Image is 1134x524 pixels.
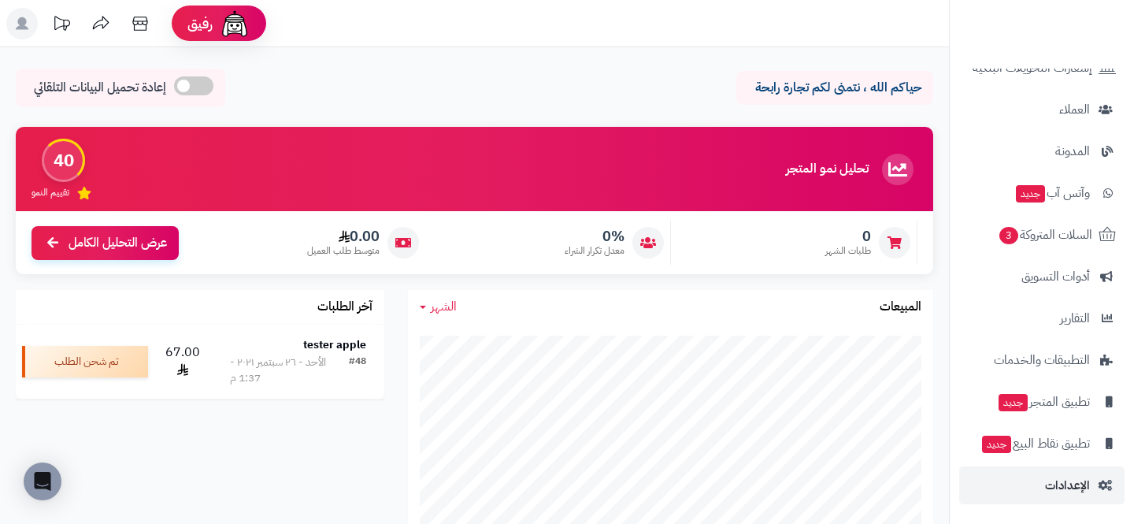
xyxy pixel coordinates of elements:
[420,298,457,316] a: الشهر
[999,227,1018,244] span: 3
[959,174,1125,212] a: وآتس آبجديد
[997,391,1090,413] span: تطبيق المتجر
[349,355,366,386] div: #48
[825,228,871,245] span: 0
[1060,307,1090,329] span: التقارير
[154,325,212,399] td: 67.00
[219,8,250,39] img: ai-face.png
[22,346,148,377] div: تم شحن الطلب
[994,349,1090,371] span: التطبيقات والخدمات
[34,79,166,97] span: إعادة تحميل البيانات التلقائي
[880,300,921,314] h3: المبيعات
[1016,185,1045,203] span: جديد
[1045,474,1090,496] span: الإعدادات
[999,394,1028,411] span: جديد
[431,297,457,316] span: الشهر
[959,425,1125,463] a: تطبيق نقاط البيعجديد
[42,8,81,43] a: تحديثات المنصة
[1059,98,1090,121] span: العملاء
[959,466,1125,504] a: الإعدادات
[786,162,869,177] h3: تحليل نمو المتجر
[959,383,1125,421] a: تطبيق المتجرجديد
[303,336,366,353] strong: tester apple
[959,91,1125,128] a: العملاء
[959,299,1125,337] a: التقارير
[980,433,1090,455] span: تطبيق نقاط البيع
[1021,266,1090,288] span: أدوات التسويق
[959,258,1125,295] a: أدوات التسويق
[69,234,167,252] span: عرض التحليل الكامل
[748,79,921,97] p: حياكم الله ، نتمنى لكم تجارة رابحة
[24,463,61,500] div: Open Intercom Messenger
[825,244,871,258] span: طلبات الشهر
[317,300,372,314] h3: آخر الطلبات
[187,14,213,33] span: رفيق
[1014,182,1090,204] span: وآتس آب
[998,224,1092,246] span: السلات المتروكة
[959,132,1125,170] a: المدونة
[565,244,624,258] span: معدل تكرار الشراء
[230,355,349,386] div: الأحد - ٢٦ سبتمبر ٢٠٢١ - 1:37 م
[1055,140,1090,162] span: المدونة
[959,216,1125,254] a: السلات المتروكة3
[565,228,624,245] span: 0%
[31,226,179,260] a: عرض التحليل الكامل
[982,436,1011,453] span: جديد
[959,341,1125,379] a: التطبيقات والخدمات
[31,186,69,199] span: تقييم النمو
[307,244,380,258] span: متوسط طلب العميل
[307,228,380,245] span: 0.00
